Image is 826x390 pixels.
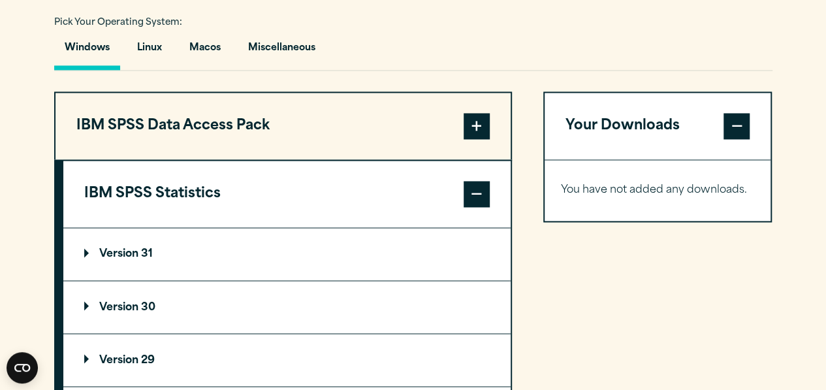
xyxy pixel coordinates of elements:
p: Version 31 [84,249,153,259]
span: Pick Your Operating System: [54,18,182,27]
button: Macos [179,33,231,70]
button: IBM SPSS Statistics [63,161,511,227]
button: Open CMP widget [7,352,38,383]
summary: Version 29 [63,334,511,386]
p: Version 29 [84,355,155,365]
button: IBM SPSS Data Access Pack [56,93,511,159]
button: Windows [54,33,120,70]
summary: Version 30 [63,281,511,333]
p: You have not added any downloads. [561,181,755,200]
button: Your Downloads [545,93,771,159]
button: Linux [127,33,172,70]
div: Your Downloads [545,159,771,221]
button: Miscellaneous [238,33,326,70]
p: Version 30 [84,302,155,312]
summary: Version 31 [63,228,511,280]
